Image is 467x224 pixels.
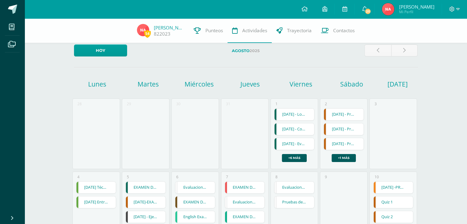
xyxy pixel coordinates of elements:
[175,181,215,194] div: Evaluaciones PRIMARIA Y SECUNDARIA 3B - HORARIO REGULAR - ASISTENCIA IMPRESCINDIBLE | Evento
[374,211,413,223] a: Quiz 2
[325,174,327,180] div: 9
[324,123,364,135] a: [DATE] - Procesos productivos: Lenguaje e inteligencia - Páginas 115 - 126
[126,196,166,208] div: MAÑANA-EXAMEN DE PSCOLOGÍA- PARTICIPACIÓN INDISPENSABLE | Tarea
[175,211,215,223] div: English Exam - 3rd quarter - Mandatory Assistance tomorrow | Tarea
[205,27,223,34] span: Punteos
[176,101,181,106] div: 30
[332,154,356,162] a: +1 más
[374,182,413,193] a: [DATE] -PROYECTO INTEGRADOR
[76,196,116,208] div: Julio 29 Entradas a canasta | Tarea
[226,174,228,180] div: 7
[225,181,265,194] div: EXAMEN DE MATEMÁTICAS - MAÑANA – PARTICIPACIÓN IMPRESCINDIBLE | Examen
[274,138,314,150] div: Julio 22 - Evaluación 5 | Tarea
[225,211,265,223] div: EXAMEN DE QUÍMICA - MAÑANA – PARTICIPACIÓN IMPRESCINDIBLE | Tarea
[324,138,364,150] a: [DATE] - Procesos productivos: pensamiento - Páginas 105 - 110
[274,109,314,120] a: [DATE] - Los condensadores
[126,196,165,208] a: [DATE]-EXAMEN DE PSCOLOGÍA- PARTICIPACIÓN INDISPENSABLE
[76,196,116,208] a: [DATE] Entradas a canasta
[225,80,274,88] h1: Jueves
[126,181,166,194] div: EXAMEN DE FÍSICA GENERAL - MAÑANA – PARTICIPACIÓN IMPRESCINDIBLE | Examen
[382,3,394,15] img: 0ac9d75e23195b8130b76dc0199bf59e.png
[387,80,395,88] h1: [DATE]
[124,80,173,88] h1: Martes
[232,48,250,53] strong: Agosto
[274,108,314,121] div: Julio 18 - Los condensadores | Tarea
[77,101,82,106] div: 28
[154,31,170,37] a: 822023
[175,182,215,193] a: Evaluaciones PRIMARIA Y SECUNDARIA 3B - HORARIO REGULAR - ASISTENCIA IMPRESCINDIBLE
[76,182,116,193] a: [DATE] Técnicas defensivas
[189,18,228,43] a: Punteos
[242,27,267,34] span: Actividades
[373,196,414,208] div: Quiz 1 | Tarea
[174,80,224,88] h1: Miércoles
[175,196,215,208] a: EXAMEN DE LENGUAJE - [DATE] - PARTICIPACIÓN IMPRESCINDIBLE
[274,123,314,135] a: [DATE] - Corriente eléctrica
[274,182,314,193] a: Evaluaciones PRIMARIA Y SECUNDARIA 3B - Salida a las 12:00 p.m. - ASISTENCIA IMPRESCINDIBLE
[324,109,364,120] a: [DATE] - Proceso de regulación: motivación y Emoción - Página 96 - 105
[175,211,215,223] a: English Exam - 3rd quarter - Mandatory Assistance [DATE]
[374,101,376,106] div: 3
[176,174,178,180] div: 6
[373,211,414,223] div: Quiz 2 | Tarea
[274,196,314,208] a: Pruebas de Admisión
[325,101,327,106] div: 2
[225,196,265,208] div: Evaluaciones PRIMARIA Y SECUNDARIA 3B - HORARIO REGULAR - ASISTENCIA IMPRESCINDIBLE | Evento
[154,25,185,31] a: [PERSON_NAME]
[226,101,230,106] div: 31
[144,30,151,37] span: 54
[132,44,360,57] label: 2025
[399,9,434,14] span: Mi Perfil
[127,174,129,180] div: 5
[272,18,316,43] a: Trayectoria
[225,196,265,208] a: Evaluaciones PRIMARIA Y SECUNDARIA 3B - HORARIO REGULAR - ASISTENCIA IMPRESCINDIBLE
[327,80,376,88] h1: Sábado
[225,182,265,193] a: EXAMEN DE MATEMÁTICAS - [DATE] – PARTICIPACIÓN IMPRESCINDIBLE
[76,181,116,194] div: Julio 22 Técnicas defensivas | Tarea
[275,174,278,180] div: 8
[127,101,131,106] div: 29
[225,211,265,223] a: EXAMEN DE QUÍMICA - [DATE] – PARTICIPACIÓN IMPRESCINDIBLE
[274,138,314,150] a: [DATE] - Evaluación 5
[364,8,371,15] span: 211
[324,138,364,150] div: Julio 18 - Procesos productivos: pensamiento - Páginas 105 - 110 | Tarea
[137,24,149,36] img: 0ac9d75e23195b8130b76dc0199bf59e.png
[126,211,166,223] div: Julio 24 - Ejercicio # 3 | Tarea
[399,4,434,10] span: [PERSON_NAME]
[282,154,307,162] a: +6 más
[274,196,314,208] div: Pruebas de Admisión | Evento
[374,196,413,208] a: Quiz 1
[175,196,215,208] div: EXAMEN DE LENGUAJE - MAÑANA - PARTICIPACIÓN IMPRESCINDIBLE | Tarea
[275,101,278,106] div: 1
[126,211,165,223] a: [DATE] - Ejercicio # 3
[73,80,122,88] h1: Lunes
[316,18,359,43] a: Contactos
[77,174,80,180] div: 4
[74,44,127,56] a: Hoy
[274,123,314,135] div: Julio 21 - Corriente eléctrica | Tarea
[324,108,364,121] div: Julio 11 - Proceso de regulación: motivación y Emoción - Página 96 - 105 | Tarea
[276,80,325,88] h1: Viernes
[228,18,272,43] a: Actividades
[274,181,314,194] div: Evaluaciones PRIMARIA Y SECUNDARIA 3B - Salida a las 12:00 p.m. - ASISTENCIA IMPRESCINDIBLE | Evento
[374,174,379,180] div: 10
[287,27,312,34] span: Trayectoria
[333,27,355,34] span: Contactos
[373,181,414,194] div: AGOSTO 1 -PROYECTO INTEGRADOR | Tarea
[126,182,165,193] a: EXAMEN DE FÍSICA GENERAL - [DATE] – PARTICIPACIÓN IMPRESCINDIBLE
[324,123,364,135] div: Julio 17 - Procesos productivos: Lenguaje e inteligencia - Páginas 115 - 126 | Tarea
